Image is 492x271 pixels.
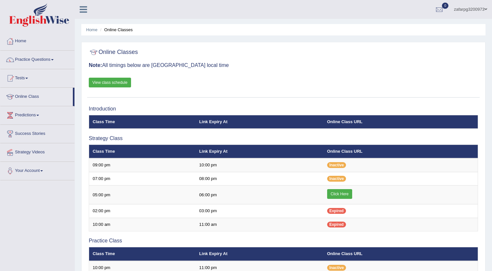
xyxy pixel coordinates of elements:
td: 07:00 pm [89,172,196,186]
span: Inactive [327,265,346,271]
a: Strategy Videos [0,143,74,160]
td: 06:00 pm [196,186,324,204]
th: Link Expiry At [196,145,324,158]
span: Inactive [327,176,346,182]
th: Class Time [89,145,196,158]
td: 10:00 am [89,218,196,231]
a: Predictions [0,106,74,123]
span: Expired [327,208,346,214]
h3: Practice Class [89,238,478,244]
td: 05:00 pm [89,186,196,204]
th: Online Class URL [324,115,478,129]
a: Tests [0,69,74,85]
b: Note: [89,62,102,68]
a: Success Stories [0,125,74,141]
span: Inactive [327,162,346,168]
th: Class Time [89,115,196,129]
a: Your Account [0,162,74,178]
a: Practice Questions [0,51,74,67]
td: 11:00 am [196,218,324,231]
td: 03:00 pm [196,204,324,218]
th: Online Class URL [324,247,478,261]
h3: Strategy Class [89,135,478,141]
h2: Online Classes [89,47,138,57]
a: Home [0,32,74,48]
th: Online Class URL [324,145,478,158]
span: Expired [327,222,346,227]
td: 10:00 pm [196,158,324,172]
li: Online Classes [99,27,133,33]
a: View class schedule [89,78,131,87]
a: Click Here [327,189,352,199]
th: Class Time [89,247,196,261]
h3: All timings below are [GEOGRAPHIC_DATA] local time [89,62,478,68]
span: 0 [442,3,448,9]
th: Link Expiry At [196,115,324,129]
th: Link Expiry At [196,247,324,261]
a: Online Class [0,88,73,104]
td: 08:00 pm [196,172,324,186]
td: 02:00 pm [89,204,196,218]
a: Home [86,27,98,32]
td: 09:00 pm [89,158,196,172]
h3: Introduction [89,106,478,112]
